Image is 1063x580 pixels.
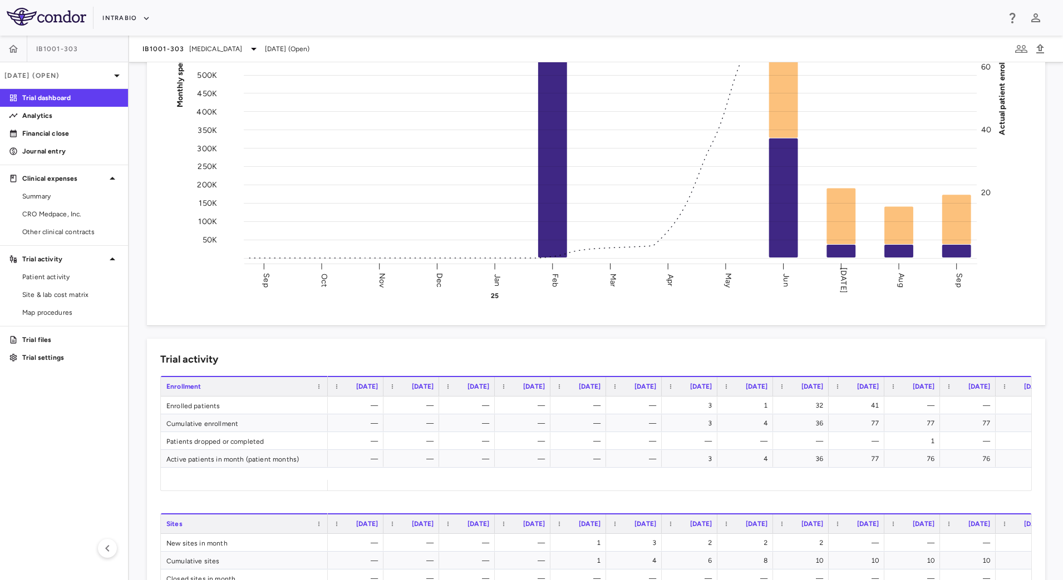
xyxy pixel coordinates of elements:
text: [DATE] [839,267,848,293]
span: [DATE] [857,520,879,528]
div: — [783,432,823,450]
div: — [449,552,489,569]
span: Sites [166,520,183,528]
div: — [1006,396,1046,414]
span: [DATE] [690,383,712,390]
div: 1 [560,534,601,552]
tspan: Monthly spend ($) [175,41,185,107]
span: [DATE] [913,520,934,528]
span: [DATE] [857,383,879,390]
div: 36 [783,414,823,432]
div: — [894,534,934,552]
div: — [393,534,434,552]
text: Dec [435,272,444,287]
div: — [616,396,656,414]
div: — [1006,534,1046,552]
tspan: 250K [198,162,217,171]
div: — [505,534,545,552]
p: Trial activity [22,254,106,264]
text: Sep [262,273,271,287]
div: — [505,396,545,414]
div: 77 [1006,414,1046,432]
text: Sep [954,273,964,287]
div: 10 [894,552,934,569]
div: — [505,450,545,468]
span: [DATE] [356,520,378,528]
span: Other clinical contracts [22,227,119,237]
span: Enrollment [166,383,201,390]
div: — [338,414,378,432]
span: [DATE] [579,520,601,528]
div: 2 [727,534,767,552]
tspan: Actual patient enrollment [997,41,1007,135]
p: Financial close [22,128,119,138]
span: [DATE] [1024,520,1046,528]
div: 77 [950,414,990,432]
span: [DATE] [634,520,656,528]
div: — [338,432,378,450]
div: Active patients in month (patient months) [161,450,328,467]
div: — [950,534,990,552]
div: 1 [727,396,767,414]
span: [DATE] [356,383,378,390]
span: [DATE] [690,520,712,528]
div: Enrolled patients [161,396,328,414]
div: — [393,450,434,468]
div: 76 [894,450,934,468]
tspan: 500K [197,70,217,80]
tspan: 50K [203,235,217,245]
tspan: 40 [981,125,991,135]
text: Jun [781,274,791,286]
tspan: 200K [197,180,217,190]
div: — [560,396,601,414]
div: — [449,534,489,552]
div: 6 [672,552,712,569]
div: — [393,432,434,450]
p: Trial files [22,335,119,345]
text: Apr [666,274,675,286]
div: 2 [672,534,712,552]
div: 36 [783,450,823,468]
div: — [449,450,489,468]
div: — [449,414,489,432]
div: — [393,414,434,432]
div: 77 [839,414,879,432]
text: Aug [897,273,906,287]
div: 77 [839,450,879,468]
div: — [950,432,990,450]
text: 25 [491,292,499,300]
div: — [338,450,378,468]
div: — [560,450,601,468]
div: — [727,432,767,450]
div: 1 [560,552,601,569]
div: — [393,396,434,414]
span: [DATE] [523,520,545,528]
div: 1 [894,432,934,450]
div: — [894,396,934,414]
p: Analytics [22,111,119,121]
div: — [1006,432,1046,450]
div: — [616,432,656,450]
span: [DATE] [634,383,656,390]
div: Cumulative enrollment [161,414,328,432]
div: 2 [783,534,823,552]
div: — [449,396,489,414]
span: [DATE] [579,383,601,390]
span: [DATE] [746,383,767,390]
div: 3 [672,450,712,468]
div: Patients dropped or completed [161,432,328,449]
div: 3 [672,396,712,414]
text: Feb [550,273,560,286]
div: 4 [616,552,656,569]
div: — [616,450,656,468]
div: — [839,534,879,552]
div: 10 [950,552,990,569]
span: [DATE] [913,383,934,390]
span: [DATE] [412,520,434,528]
img: logo-full-BYUhSk78.svg [7,8,86,26]
tspan: 20 [981,188,991,197]
p: [DATE] (Open) [4,71,110,81]
tspan: 60 [981,62,991,72]
text: Mar [608,273,618,286]
tspan: 400K [196,107,217,116]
